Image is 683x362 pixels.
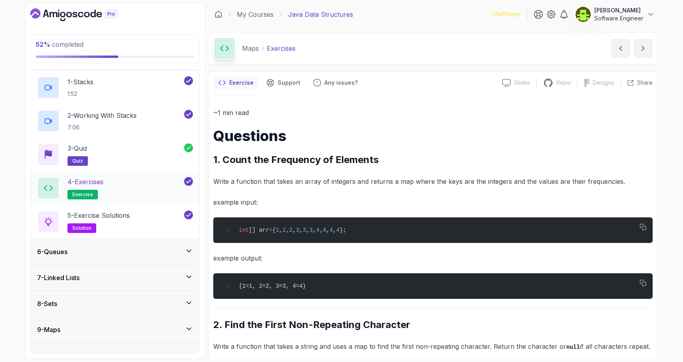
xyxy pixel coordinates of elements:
span: 3 [310,227,313,233]
h3: 9 - Maps [37,325,60,334]
span: , [299,227,302,233]
p: ~1 min read [213,107,653,118]
p: Share [637,79,653,87]
span: { [272,227,276,233]
p: [PERSON_NAME] [594,6,643,14]
a: Dashboard [30,8,136,21]
h3: 10 - Outro [37,351,64,360]
p: Designs [593,79,614,87]
p: Any issues? [324,79,358,87]
span: {1=1, 2=2, 3=3, 4=4} [239,283,306,289]
button: Support button [262,76,305,89]
span: [] arr [249,227,269,233]
span: 4 [323,227,326,233]
span: 3 [296,227,299,233]
p: 5 - Exercise Solutions [68,211,130,220]
p: Write a function that takes an array of integers and returns a map where the keys are the integer... [213,176,653,187]
span: quiz [72,158,83,164]
p: 4 - Exercises [68,177,103,187]
button: 4-Exercisesexercise [37,177,193,199]
span: = [269,227,272,233]
span: , [326,227,330,233]
p: 1:52 [68,90,93,98]
p: Slides [514,79,530,87]
button: 8-Sets [31,291,199,316]
button: 2-Working With Stacks7:06 [37,110,193,132]
p: Write a function that takes a string and uses a map to find the first non-repeating character. Re... [213,341,653,352]
h1: Questions [213,128,653,144]
button: Feedback button [308,76,363,89]
h3: 6 - Queues [37,247,68,257]
button: 7-Linked Lists [31,265,199,290]
span: 4 [336,227,340,233]
a: Dashboard [214,10,222,18]
p: 1746 Points [492,10,520,18]
button: Share [620,79,653,87]
code: null [566,344,580,350]
span: 52 % [36,40,50,48]
p: example output: [213,253,653,264]
button: 5-Exercise Solutionssolution [37,211,193,233]
span: , [279,227,282,233]
button: 9-Maps [31,317,199,342]
p: Support [278,79,300,87]
p: Exercises [267,44,296,53]
h2: 1. Count the Frequency of Elements [213,153,653,166]
p: 7:06 [68,123,137,131]
button: 6-Queues [31,239,199,265]
span: , [306,227,309,233]
span: , [292,227,296,233]
span: int [239,227,249,233]
span: 2 [289,227,292,233]
span: completed [36,40,83,48]
img: user profile image [576,7,591,22]
p: 2 - Working With Stacks [68,111,137,120]
span: , [313,227,316,233]
button: 3-Quizquiz [37,143,193,166]
button: notes button [213,76,258,89]
p: Java Data Structures [288,10,353,19]
span: , [333,227,336,233]
h2: 2. Find the First Non-Repeating Character [213,318,653,331]
h3: 8 - Sets [37,299,57,308]
p: 1 - Stacks [68,77,93,87]
span: }; [340,227,346,233]
button: previous content [611,39,630,58]
span: 1 [276,227,279,233]
h3: 7 - Linked Lists [37,273,79,282]
p: Exercise [229,79,254,87]
span: 4 [316,227,319,233]
span: exercise [72,191,93,198]
p: Maps [242,44,259,53]
span: solution [72,225,91,231]
p: example input: [213,197,653,208]
p: Repo [556,79,571,87]
p: 3 - Quiz [68,143,87,153]
span: 3 [303,227,306,233]
button: user profile image[PERSON_NAME]Software Engineer [575,6,655,22]
span: 4 [330,227,333,233]
button: 1-Stacks1:52 [37,76,193,99]
span: , [320,227,323,233]
a: My Courses [237,10,274,19]
p: Software Engineer [594,14,643,22]
span: , [286,227,289,233]
button: next content [633,39,653,58]
span: 2 [282,227,286,233]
